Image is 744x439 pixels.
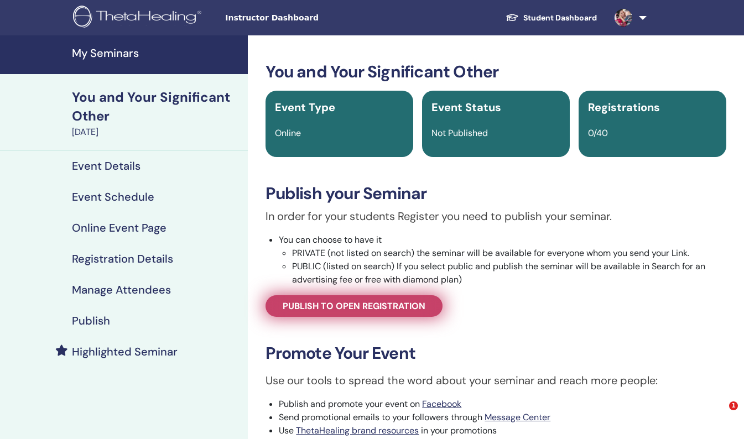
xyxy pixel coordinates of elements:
h4: Highlighted Seminar [72,345,178,358]
span: 0/40 [588,127,608,139]
li: Send promotional emails to your followers through [279,411,726,424]
li: You can choose to have it [279,233,726,286]
iframe: Intercom live chat [706,401,733,428]
span: Publish to open registration [283,300,425,312]
li: PUBLIC (listed on search) If you select public and publish the seminar will be available in Searc... [292,260,726,286]
h4: Event Details [72,159,141,173]
span: Instructor Dashboard [225,12,391,24]
h4: Registration Details [72,252,173,265]
a: ThetaHealing brand resources [296,425,419,436]
div: [DATE] [72,126,241,139]
img: logo.png [73,6,205,30]
h4: Event Schedule [72,190,154,203]
li: Publish and promote your event on [279,398,726,411]
span: Registrations [588,100,660,114]
p: Use our tools to spread the word about your seminar and reach more people: [266,372,726,389]
span: Not Published [431,127,488,139]
li: PRIVATE (not listed on search) the seminar will be available for everyone whom you send your Link. [292,247,726,260]
p: In order for your students Register you need to publish your seminar. [266,208,726,224]
span: Event Type [275,100,335,114]
h4: Online Event Page [72,221,167,234]
a: Facebook [422,398,461,410]
h4: Publish [72,314,110,327]
li: Use in your promotions [279,424,726,437]
h4: Manage Attendees [72,283,171,296]
a: You and Your Significant Other[DATE] [65,88,248,139]
span: 1 [729,401,738,410]
h3: Promote Your Event [266,343,726,363]
h3: You and Your Significant Other [266,62,726,82]
span: Online [275,127,301,139]
span: Event Status [431,100,501,114]
div: You and Your Significant Other [72,88,241,126]
a: Publish to open registration [266,295,443,317]
img: default.jpg [615,9,632,27]
a: Message Center [485,411,550,423]
h3: Publish your Seminar [266,184,726,203]
h4: My Seminars [72,46,241,60]
a: Student Dashboard [497,8,606,28]
img: graduation-cap-white.svg [506,13,519,22]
